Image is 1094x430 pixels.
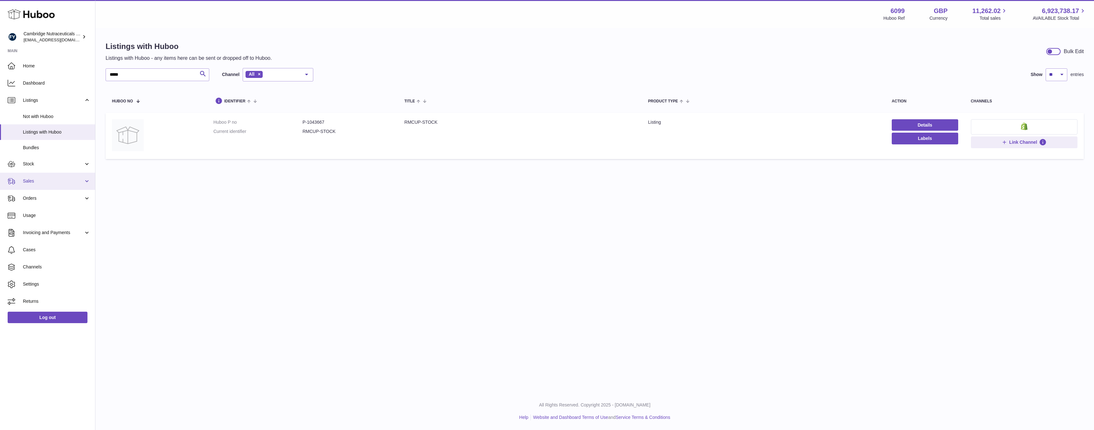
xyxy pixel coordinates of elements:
li: and [531,414,670,420]
div: RMCUP-STOCK [405,119,635,125]
a: 11,262.02 Total sales [972,7,1008,21]
dt: Current identifier [213,128,302,135]
div: Cambridge Nutraceuticals Ltd [24,31,81,43]
a: Details [892,119,958,131]
div: channels [971,99,1077,103]
img: huboo@camnutra.com [8,32,17,42]
a: Service Terms & Conditions [616,415,670,420]
span: Channels [23,264,90,270]
div: listing [648,119,879,125]
span: [EMAIL_ADDRESS][DOMAIN_NAME] [24,37,93,42]
span: Not with Huboo [23,114,90,120]
div: Currency [930,15,948,21]
span: Total sales [980,15,1008,21]
p: All Rights Reserved. Copyright 2025 - [DOMAIN_NAME] [100,402,1089,408]
div: Bulk Edit [1064,48,1084,55]
img: RMCUP-STOCK [112,119,144,151]
div: action [892,99,958,103]
p: Listings with Huboo - any items here can be sent or dropped off to Huboo. [106,55,272,62]
span: Bundles [23,145,90,151]
span: Sales [23,178,84,184]
span: identifier [224,99,246,103]
span: Listings with Huboo [23,129,90,135]
span: Home [23,63,90,69]
span: 11,262.02 [972,7,1001,15]
label: Channel [222,72,239,78]
span: Orders [23,195,84,201]
span: Usage [23,212,90,218]
a: 6,923,738.17 AVAILABLE Stock Total [1033,7,1086,21]
strong: GBP [934,7,947,15]
span: Settings [23,281,90,287]
span: AVAILABLE Stock Total [1033,15,1086,21]
span: Dashboard [23,80,90,86]
label: Show [1031,72,1042,78]
span: entries [1070,72,1084,78]
a: Log out [8,312,87,323]
span: 6,923,738.17 [1042,7,1079,15]
dd: RMCUP-STOCK [302,128,391,135]
span: Product Type [648,99,678,103]
button: Labels [892,133,958,144]
h1: Listings with Huboo [106,41,272,52]
span: Listings [23,97,84,103]
button: Link Channel [971,136,1077,148]
span: Link Channel [1009,139,1037,145]
a: Website and Dashboard Terms of Use [533,415,608,420]
span: Returns [23,298,90,304]
div: Huboo Ref [883,15,905,21]
dd: P-1043667 [302,119,391,125]
img: shopify-small.png [1021,122,1028,130]
dt: Huboo P no [213,119,302,125]
strong: 6099 [890,7,905,15]
span: title [405,99,415,103]
a: Help [519,415,529,420]
span: Cases [23,247,90,253]
span: Stock [23,161,84,167]
span: Invoicing and Payments [23,230,84,236]
span: Huboo no [112,99,133,103]
span: All [249,72,254,77]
